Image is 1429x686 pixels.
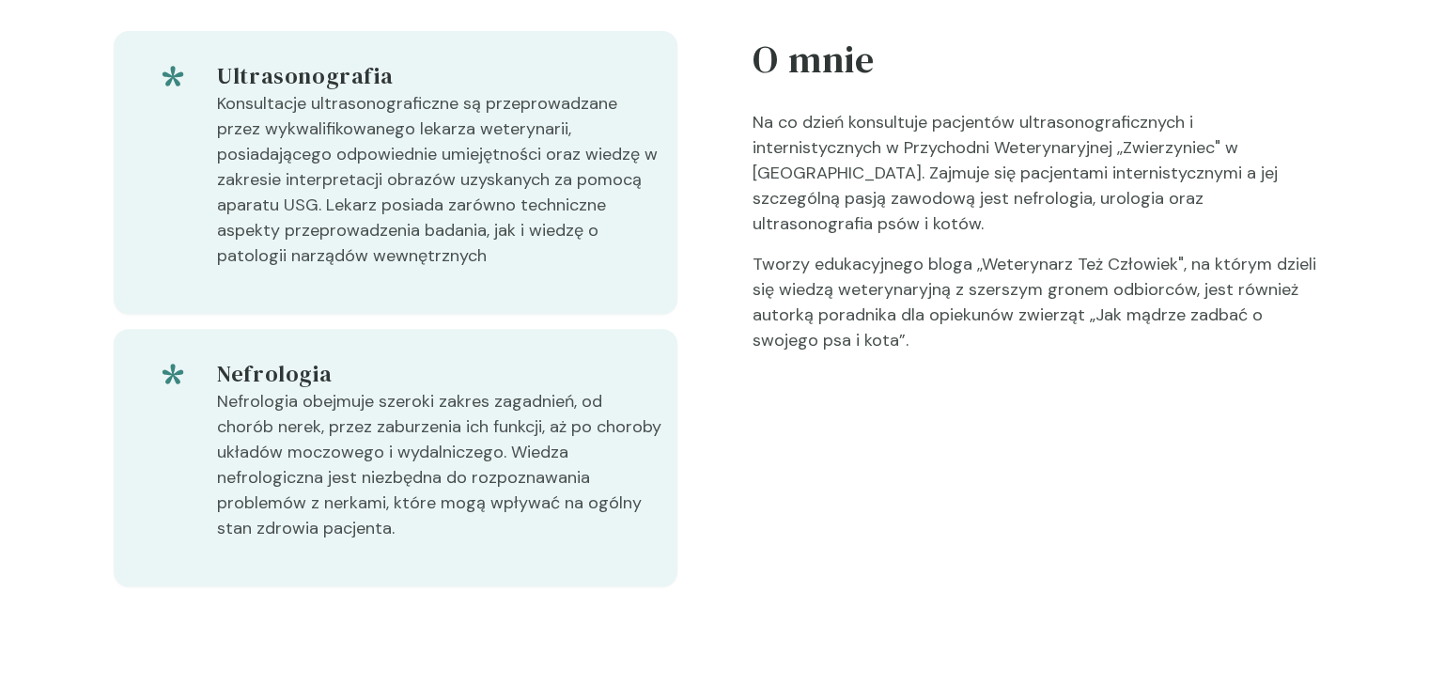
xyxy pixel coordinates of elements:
[753,110,1316,252] p: Na co dzień konsultuje pacjentów ultrasonograficznych i internistycznych w Przychodni Weterynaryj...
[217,61,661,91] h5: Ultrasonografia
[217,359,661,389] h5: Nefrologia
[217,389,661,556] p: Nefrologia obejmuje szeroki zakres zagadnień, od chorób nerek, przez zaburzenia ich funkcji, aż p...
[217,91,661,284] p: Konsultacje ultrasonograficzne są przeprowadzane przez wykwalifikowanego lekarza weterynarii, pos...
[753,252,1316,368] p: Tworzy edukacyjnego bloga ,,Weterynarz Też Człowiek", na którym dzieli się wiedzą weterynaryjną z...
[753,31,1316,87] h5: O mnie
